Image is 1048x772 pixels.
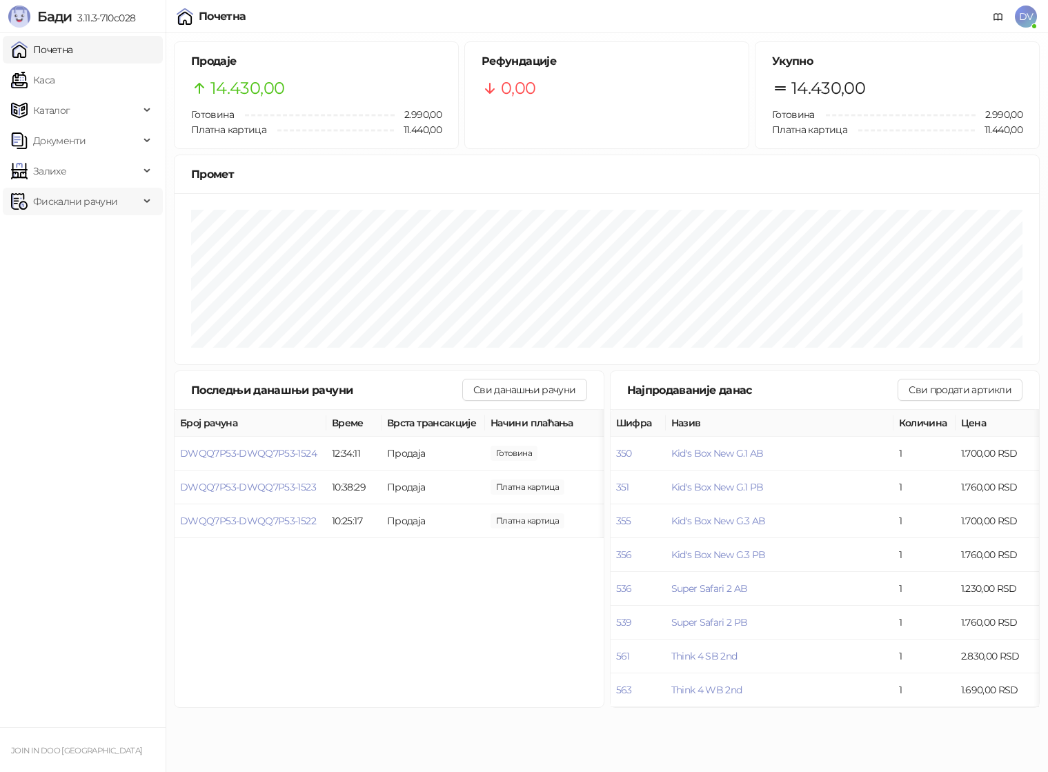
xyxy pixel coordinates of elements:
span: 11.440,00 [975,122,1022,137]
a: Каса [11,66,55,94]
td: 1 [893,538,956,572]
button: 351 [616,481,629,493]
td: Продаја [382,471,485,504]
button: Kid's Box New G.1 AB [671,447,764,459]
button: Super Safari 2 PB [671,616,748,629]
h5: Рефундације [482,53,732,70]
span: 2.990,00 [976,107,1022,122]
td: 10:38:29 [326,471,382,504]
button: Kid's Box New G.3 AB [671,515,766,527]
th: Врста трансакције [382,410,485,437]
div: Најпродаваније данас [627,382,898,399]
span: 3.11.3-710c028 [72,12,135,24]
td: Продаја [382,437,485,471]
button: DWQQ7P53-DWQQ7P53-1523 [180,481,316,493]
span: 14.430,00 [210,75,284,101]
span: Залихе [33,157,66,185]
button: 536 [616,582,632,595]
th: Количина [893,410,956,437]
button: 561 [616,650,630,662]
span: 6.920,00 [491,479,564,495]
button: Think 4 WB 2nd [671,684,742,696]
small: JOIN IN DOO [GEOGRAPHIC_DATA] [11,746,142,755]
button: Super Safari 2 AB [671,582,748,595]
span: 2.990,00 [395,107,442,122]
button: Kid's Box New G.1 PB [671,481,764,493]
th: Начини плаћања [485,410,623,437]
td: 1 [893,437,956,471]
td: Продаја [382,504,485,538]
button: 350 [616,447,632,459]
span: 3.000,00 [491,446,537,461]
span: Готовина [772,108,815,121]
button: Kid's Box New G.3 PB [671,548,766,561]
img: Logo [8,6,30,28]
th: Назив [666,410,893,437]
button: 355 [616,515,631,527]
button: Сви данашњи рачуни [462,379,586,401]
td: 1 [893,572,956,606]
span: Готовина [191,108,234,121]
td: 1 [893,640,956,673]
span: Бади [37,8,72,25]
td: 10:25:17 [326,504,382,538]
button: 563 [616,684,632,696]
th: Време [326,410,382,437]
span: Фискални рачуни [33,188,117,215]
div: Последњи данашњи рачуни [191,382,462,399]
div: Промет [191,166,1022,183]
span: Каталог [33,97,70,124]
th: Шифра [611,410,666,437]
button: Think 4 SB 2nd [671,650,738,662]
h5: Укупно [772,53,1022,70]
a: Почетна [11,36,73,63]
td: 1 [893,673,956,707]
span: 0,00 [501,75,535,101]
td: 1 [893,606,956,640]
span: 4.520,00 [491,513,564,528]
td: 12:34:11 [326,437,382,471]
button: 539 [616,616,632,629]
button: DWQQ7P53-DWQQ7P53-1524 [180,447,317,459]
span: Платна картица [772,123,847,136]
span: DV [1015,6,1037,28]
td: 1 [893,504,956,538]
span: Документи [33,127,86,155]
button: DWQQ7P53-DWQQ7P53-1522 [180,515,316,527]
th: Број рачуна [175,410,326,437]
td: 1 [893,471,956,504]
h5: Продаје [191,53,442,70]
a: Документација [987,6,1009,28]
button: 356 [616,548,632,561]
div: Почетна [199,11,246,22]
span: 14.430,00 [791,75,865,101]
span: 11.440,00 [394,122,442,137]
span: Платна картица [191,123,266,136]
button: Сви продати артикли [898,379,1022,401]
